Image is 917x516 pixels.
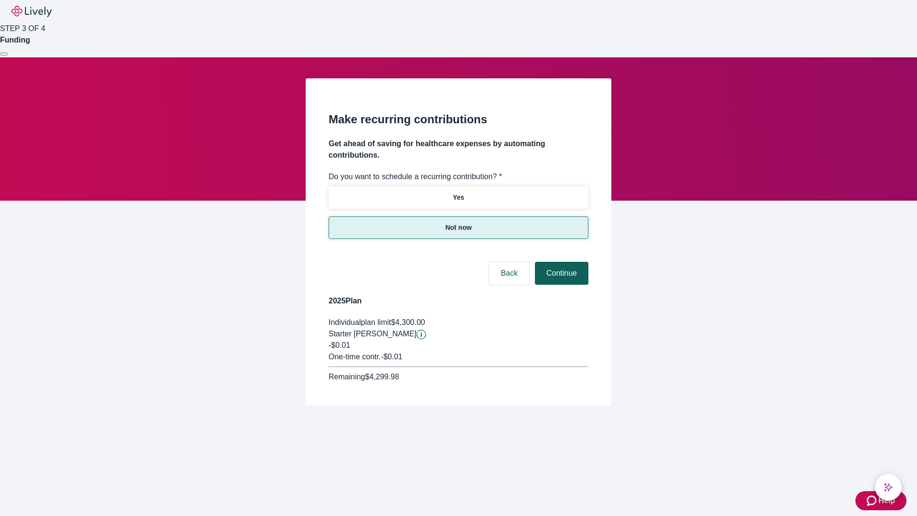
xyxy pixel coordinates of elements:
p: Not now [445,223,471,233]
span: $4,299.98 [365,373,399,381]
button: chat [875,474,902,501]
span: - $0.01 [381,353,402,361]
img: Lively [11,6,52,17]
span: $4,300.00 [391,318,425,326]
h4: Get ahead of saving for healthcare expenses by automating contributions. [329,138,588,161]
span: Help [878,495,895,506]
label: Do you want to schedule a recurring contribution? * [329,171,502,183]
span: Remaining [329,373,365,381]
p: Yes [453,193,464,203]
button: Not now [329,216,588,239]
button: Lively will contribute $0.01 to establish your account [416,330,426,339]
span: -$0.01 [329,341,350,349]
h2: Make recurring contributions [329,111,588,128]
button: Zendesk support iconHelp [855,491,906,510]
h4: 2025 Plan [329,295,588,307]
span: Starter [PERSON_NAME] [329,330,416,338]
svg: Zendesk support icon [867,495,878,506]
button: Back [489,262,529,285]
span: Individual plan limit [329,318,391,326]
svg: Starter penny details [416,330,426,339]
span: One-time contr. [329,353,381,361]
svg: Lively AI Assistant [884,483,893,492]
button: Yes [329,186,588,209]
button: Continue [535,262,588,285]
